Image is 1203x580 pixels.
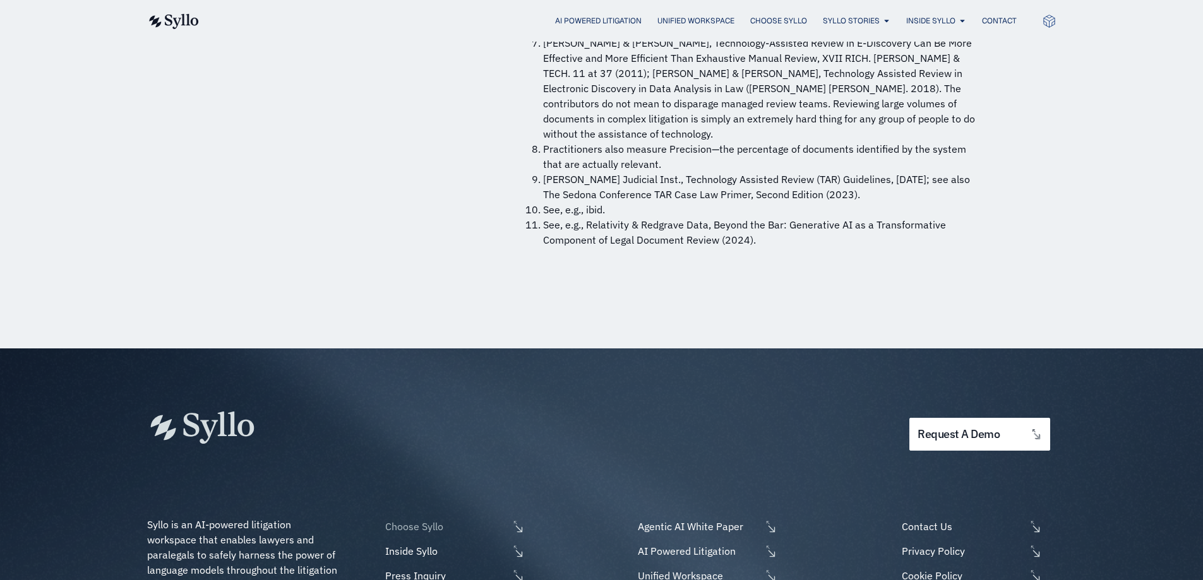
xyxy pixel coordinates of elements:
[750,15,807,27] a: Choose Syllo
[635,519,777,534] a: Agentic AI White Paper
[899,519,1056,534] a: Contact Us
[899,543,1056,559] a: Privacy Policy
[635,543,761,559] span: AI Powered Litigation
[543,35,985,141] li: [PERSON_NAME] & [PERSON_NAME], Technology-Assisted Review in E-Discovery Can Be More Effective an...
[899,519,1025,534] span: Contact Us
[982,15,1017,27] a: Contact
[224,15,1017,27] div: Menu Toggle
[657,15,734,27] a: Unified Workspace
[543,141,985,172] li: Practitioners also measure Precision—the percentage of documents identified by the system that ar...
[382,543,525,559] a: Inside Syllo
[906,15,955,27] a: Inside Syllo
[543,202,985,217] li: See, e.g., ibid.
[543,172,985,202] li: [PERSON_NAME] Judicial Inst., Technology Assisted Review (TAR) Guidelines, [DATE]; see also The S...
[224,15,1017,27] nav: Menu
[909,418,1050,451] a: request a demo
[899,543,1025,559] span: Privacy Policy
[382,519,525,534] a: Choose Syllo
[382,519,508,534] span: Choose Syllo
[635,543,777,559] a: AI Powered Litigation
[543,217,985,247] li: See, e.g., Relativity & Redgrave Data, Beyond the Bar: Generative AI as a Transformative Componen...
[147,14,199,29] img: syllo
[382,543,508,559] span: Inside Syllo
[635,519,761,534] span: Agentic AI White Paper
[918,429,1000,441] span: request a demo
[823,15,880,27] a: Syllo Stories
[555,15,642,27] a: AI Powered Litigation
